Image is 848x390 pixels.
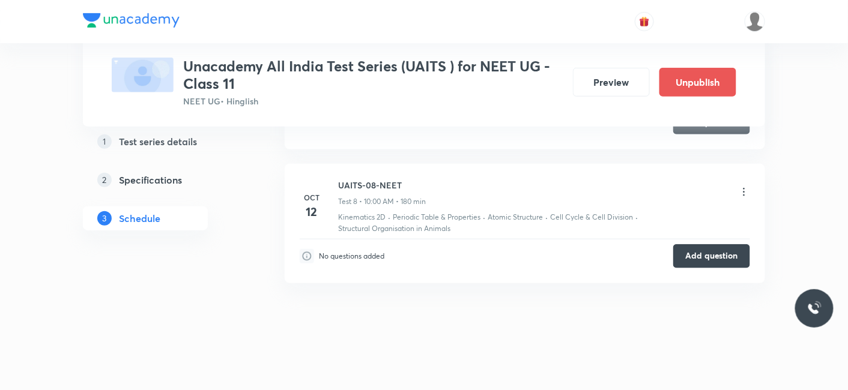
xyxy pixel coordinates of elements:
[388,212,390,223] div: ·
[300,192,324,203] h6: Oct
[83,167,246,191] a: 2Specifications
[83,13,180,31] a: Company Logo
[83,13,180,28] img: Company Logo
[338,196,426,207] p: Test 8 • 10:00 AM • 180 min
[807,301,822,316] img: ttu
[635,212,638,223] div: ·
[635,12,654,31] button: avatar
[97,211,112,225] p: 3
[573,68,650,97] button: Preview
[545,212,548,223] div: ·
[338,223,450,234] p: Structural Organisation in Animals
[300,203,324,221] h4: 12
[119,172,182,187] h5: Specifications
[483,212,485,223] div: ·
[659,68,736,97] button: Unpublish
[83,129,246,153] a: 1Test series details
[183,95,563,107] p: NEET UG • Hinglish
[338,179,426,191] h6: UAITS-08-NEET
[673,244,750,268] button: Add question
[550,212,633,223] p: Cell Cycle & Cell Division
[119,211,160,225] h5: Schedule
[338,212,386,223] p: Kinematics 2D
[97,134,112,148] p: 1
[639,16,650,27] img: avatar
[393,212,480,223] p: Periodic Table & Properties
[319,251,384,262] p: No questions added
[745,11,765,32] img: Hemantha Baskaran
[97,172,112,187] p: 2
[300,249,314,263] img: infoIcon
[119,134,197,148] h5: Test series details
[112,58,174,92] img: fallback-thumbnail.png
[488,212,543,223] p: Atomic Structure
[183,58,563,92] h3: Unacademy All India Test Series (UAITS ) for NEET UG - Class 11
